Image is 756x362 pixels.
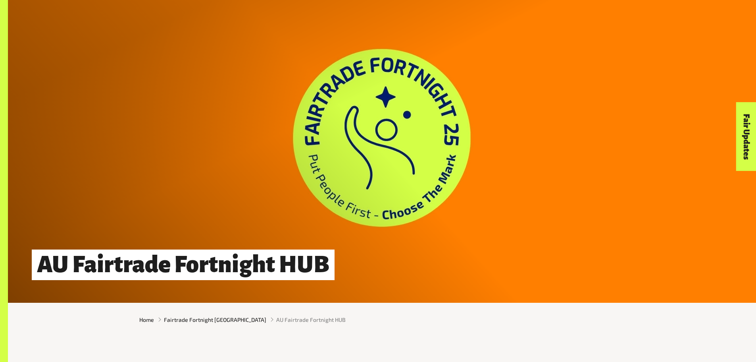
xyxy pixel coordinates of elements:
a: Fairtrade Fortnight [GEOGRAPHIC_DATA] [164,316,266,324]
h1: AU Fairtrade Fortnight HUB [32,250,335,280]
span: AU Fairtrade Fortnight HUB [276,316,346,324]
a: Home [139,316,154,324]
